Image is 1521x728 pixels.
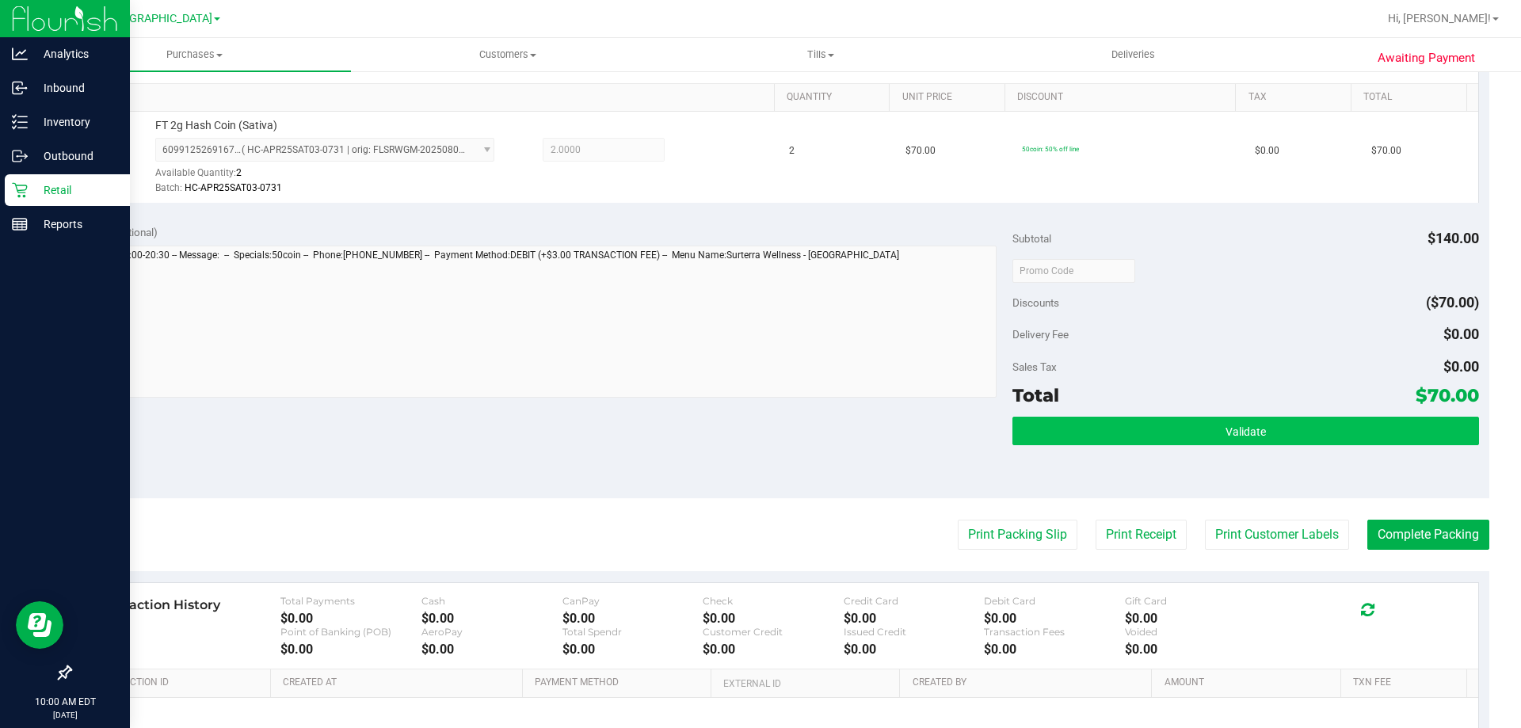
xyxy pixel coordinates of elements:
a: Purchases [38,38,351,71]
span: $70.00 [1416,384,1479,406]
iframe: Resource center [16,601,63,649]
inline-svg: Reports [12,216,28,232]
button: Print Customer Labels [1205,520,1349,550]
a: Total [1363,91,1460,104]
span: $70.00 [1371,143,1401,158]
a: Quantity [787,91,883,104]
p: Outbound [28,147,123,166]
div: Total Spendr [562,626,703,638]
p: Inbound [28,78,123,97]
div: Point of Banking (POB) [280,626,421,638]
p: [DATE] [7,709,123,721]
button: Print Receipt [1096,520,1187,550]
span: Purchases [38,48,351,62]
div: $0.00 [1125,611,1266,626]
a: Unit Price [902,91,999,104]
a: Tills [664,38,977,71]
a: Created At [283,677,516,689]
span: 50coin: 50% off line [1022,145,1079,153]
div: $0.00 [984,611,1125,626]
span: Subtotal [1012,232,1051,245]
div: Issued Credit [844,626,985,638]
div: Credit Card [844,595,985,607]
p: Reports [28,215,123,234]
button: Print Packing Slip [958,520,1077,550]
a: Discount [1017,91,1229,104]
div: Voided [1125,626,1266,638]
span: Tills [665,48,976,62]
div: $0.00 [1125,642,1266,657]
div: $0.00 [421,642,562,657]
th: External ID [711,669,899,698]
button: Validate [1012,417,1478,445]
div: $0.00 [562,611,703,626]
span: $70.00 [905,143,936,158]
inline-svg: Outbound [12,148,28,164]
a: Amount [1165,677,1335,689]
span: FT 2g Hash Coin (Sativa) [155,118,277,133]
div: AeroPay [421,626,562,638]
span: [GEOGRAPHIC_DATA] [104,12,212,25]
span: Awaiting Payment [1378,49,1475,67]
div: $0.00 [844,642,985,657]
div: $0.00 [844,611,985,626]
span: $140.00 [1428,230,1479,246]
div: Available Quantity: [155,162,512,192]
span: $0.00 [1443,358,1479,375]
span: Hi, [PERSON_NAME]! [1388,12,1491,25]
p: Inventory [28,112,123,131]
div: $0.00 [703,642,844,657]
span: Total [1012,384,1059,406]
a: Txn Fee [1353,677,1460,689]
inline-svg: Retail [12,182,28,198]
a: Payment Method [535,677,705,689]
span: 2 [236,167,242,178]
div: Customer Credit [703,626,844,638]
a: Customers [351,38,664,71]
span: Delivery Fee [1012,328,1069,341]
div: $0.00 [421,611,562,626]
p: Retail [28,181,123,200]
span: Batch: [155,182,182,193]
span: $0.00 [1443,326,1479,342]
div: $0.00 [703,611,844,626]
inline-svg: Inventory [12,114,28,130]
span: 2 [789,143,795,158]
div: Debit Card [984,595,1125,607]
inline-svg: Analytics [12,46,28,62]
span: Deliveries [1090,48,1176,62]
span: Customers [352,48,663,62]
p: 10:00 AM EDT [7,695,123,709]
button: Complete Packing [1367,520,1489,550]
div: $0.00 [280,642,421,657]
span: Sales Tax [1012,360,1057,373]
span: Discounts [1012,288,1059,317]
inline-svg: Inbound [12,80,28,96]
span: $0.00 [1255,143,1279,158]
div: Cash [421,595,562,607]
a: Tax [1248,91,1345,104]
div: CanPay [562,595,703,607]
a: SKU [93,91,768,104]
a: Created By [913,677,1146,689]
div: Total Payments [280,595,421,607]
span: HC-APR25SAT03-0731 [185,182,282,193]
span: Validate [1226,425,1266,438]
a: Transaction ID [93,677,265,689]
div: Check [703,595,844,607]
a: Deliveries [977,38,1290,71]
div: $0.00 [562,642,703,657]
div: Transaction Fees [984,626,1125,638]
span: ($70.00) [1426,294,1479,311]
div: $0.00 [984,642,1125,657]
div: Gift Card [1125,595,1266,607]
div: $0.00 [280,611,421,626]
p: Analytics [28,44,123,63]
input: Promo Code [1012,259,1135,283]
